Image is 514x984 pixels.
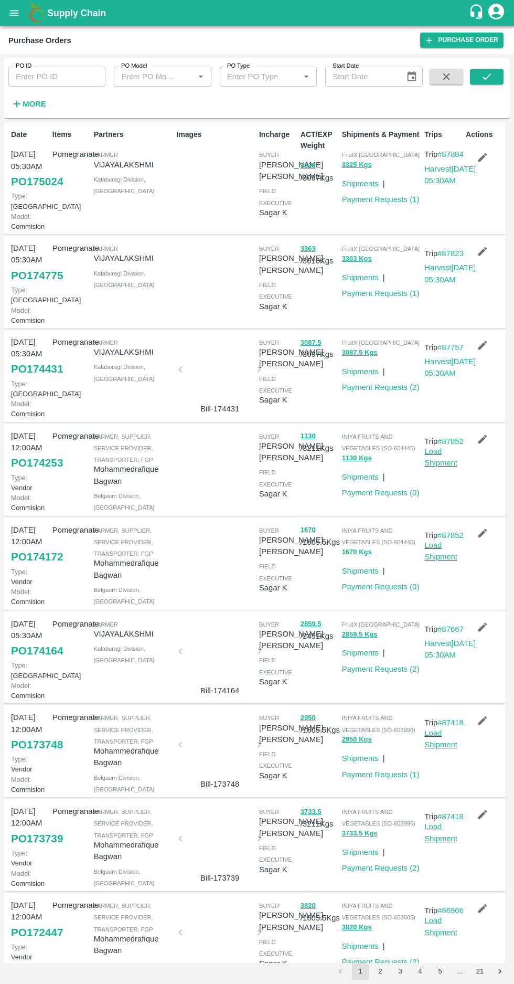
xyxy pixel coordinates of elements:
[342,383,420,392] a: Payment Requests (2)
[342,864,420,872] a: Payment Requests (2)
[424,436,464,447] p: Trip
[342,828,378,840] button: 3733.5 Kgs
[94,715,153,745] span: Farmer, Supplier, Service Provider, Transporter, FGP
[223,70,283,83] input: Enter PO Type
[420,33,504,48] a: Purchase Order
[259,340,279,346] span: buyer
[52,129,90,140] p: Items
[8,95,49,113] button: More
[342,754,379,763] a: Shipments
[11,568,27,576] span: Type:
[11,473,48,493] p: Vendor
[330,963,510,980] nav: pagination navigation
[342,473,379,481] a: Shipments
[342,152,420,158] span: FruitX [GEOGRAPHIC_DATA]
[259,440,323,464] p: [PERSON_NAME] [PERSON_NAME]
[487,2,506,24] div: account of current user
[11,285,48,305] p: [GEOGRAPHIC_DATA]
[11,806,48,829] p: [DATE] 12:00AM
[11,942,48,962] p: Vendor
[11,869,48,888] p: Commision
[342,567,379,575] a: Shipments
[47,6,468,20] a: Supply Chain
[11,587,48,607] p: Commision
[301,336,338,361] p: / 3097 Kgs
[259,563,292,581] span: field executive
[301,618,322,630] button: 2859.5
[301,712,338,736] p: / 1605.5 Kgs
[259,621,279,628] span: buyer
[11,588,31,596] span: Model:
[185,685,255,696] p: Bill-174164
[437,906,464,915] a: #86966
[301,129,338,151] p: ACT/EXP Weight
[301,337,322,349] button: 3087.5
[94,152,118,158] span: Farmer
[259,657,292,675] span: field executive
[342,715,415,733] span: INIYA FRUITS AND VEGETABLES (SO-603996)
[47,8,106,18] b: Supply Chain
[325,67,397,87] input: Start Date
[11,453,63,472] a: PO174253
[11,641,63,660] a: PO174164
[11,306,31,314] span: Model:
[301,806,322,818] button: 3733.5
[424,822,457,842] a: Load Shipment
[52,618,90,630] p: Pomegranate
[437,437,464,446] a: #87852
[424,905,464,916] p: Trip
[11,266,63,285] a: PO174775
[94,252,173,264] p: VIJAYALAKSHMI
[424,129,462,140] p: Trips
[2,1,26,25] button: open drawer
[94,129,173,140] p: Partners
[94,176,155,194] span: Kalaburagi Division , [GEOGRAPHIC_DATA]
[52,806,90,817] p: Pomegranate
[94,621,118,628] span: Farmer
[11,755,27,763] span: Type:
[11,172,63,191] a: PO175024
[194,70,208,83] button: Open
[342,433,415,451] span: INIYA FRUITS AND VEGETABLES (SO-604445)
[11,712,48,735] p: [DATE] 12:00AM
[11,192,27,200] span: Type:
[342,734,372,746] button: 2950 Kgs
[94,557,173,581] p: Mohammedrafique Bagwan
[342,649,379,657] a: Shipments
[424,639,476,659] a: Harvest[DATE] 05:30AM
[333,62,359,70] label: Start Date
[8,34,71,47] div: Purchase Orders
[301,430,338,454] p: / 3211 Kgs
[437,531,464,539] a: #87852
[259,527,279,534] span: buyer
[94,364,155,382] span: Kalaburagi Division , [GEOGRAPHIC_DATA]
[424,165,476,185] a: Harvest[DATE] 05:30AM
[472,963,488,980] button: Go to page 21
[11,400,31,408] span: Model:
[259,346,323,370] p: [PERSON_NAME] [PERSON_NAME]
[11,681,48,701] p: Commision
[466,129,503,140] p: Actions
[424,916,457,936] a: Load Shipment
[11,213,31,220] span: Model:
[176,129,255,140] p: Images
[424,447,457,467] a: Load Shipment
[94,527,153,557] span: Farmer, Supplier, Service Provider, Transporter, FGP
[11,305,48,325] p: Commision
[94,628,173,640] p: VIJAYALAKSHMI
[342,195,420,204] a: Payment Requests (1)
[259,129,296,140] p: Incharge
[259,376,292,394] span: field executive
[342,253,372,265] button: 3363 Kgs
[259,394,296,406] p: Sagar K
[342,629,378,641] button: 2859.5 Kgs
[94,809,153,839] span: Farmer, Supplier, Service Provider, Transporter, FGP
[342,583,420,591] a: Payment Requests (0)
[11,848,48,868] p: Vendor
[94,159,173,171] p: VIJAYALAKSHMI
[94,839,173,863] p: Mohammedrafique Bagwan
[52,712,90,723] p: Pomegranate
[342,179,379,188] a: Shipments
[259,770,296,781] p: Sagar K
[437,343,464,352] a: #87757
